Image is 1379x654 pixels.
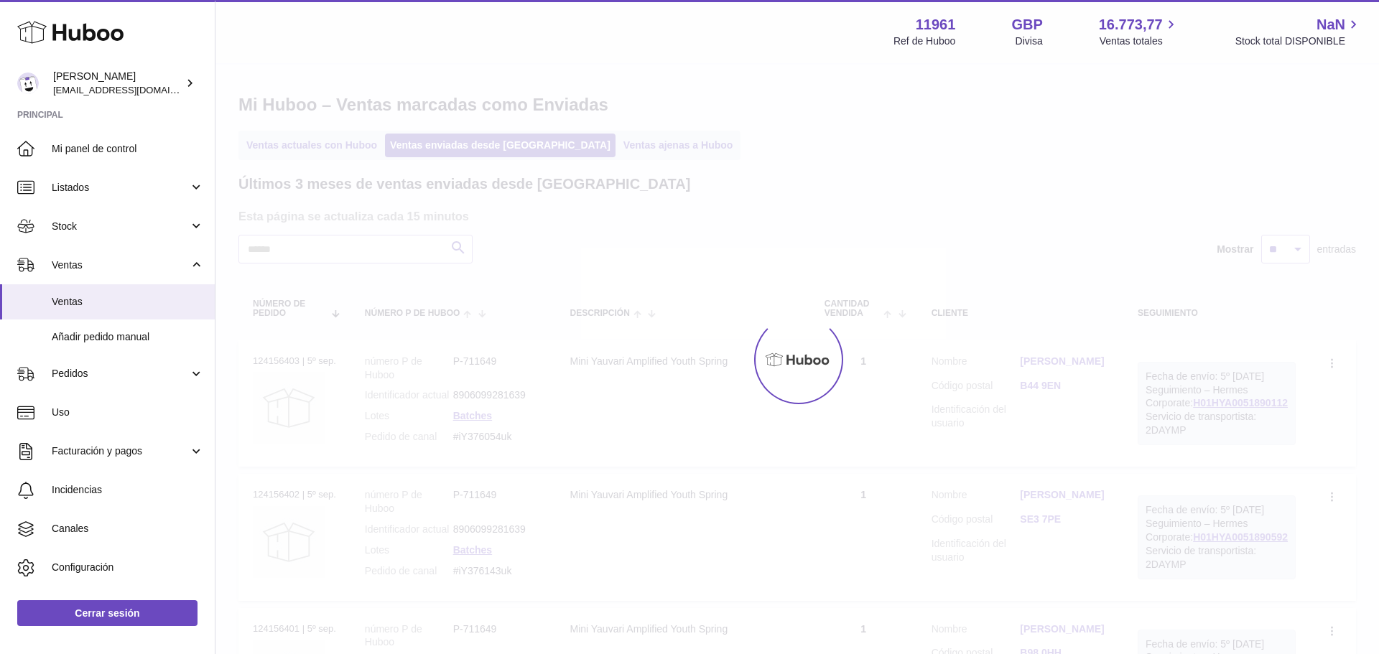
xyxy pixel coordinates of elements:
[52,258,189,272] span: Ventas
[52,483,204,497] span: Incidencias
[1099,15,1179,48] a: 16.773,77 Ventas totales
[916,15,956,34] strong: 11961
[52,220,189,233] span: Stock
[1235,34,1362,48] span: Stock total DISPONIBLE
[52,406,204,419] span: Uso
[17,600,198,626] a: Cerrar sesión
[17,73,39,94] img: internalAdmin-11961@internal.huboo.com
[1317,15,1345,34] span: NaN
[53,70,182,97] div: [PERSON_NAME]
[1011,15,1042,34] strong: GBP
[52,142,204,156] span: Mi panel de control
[52,181,189,195] span: Listados
[1016,34,1043,48] div: Divisa
[52,367,189,380] span: Pedidos
[52,295,204,309] span: Ventas
[52,444,189,458] span: Facturación y pagos
[1100,34,1179,48] span: Ventas totales
[893,34,955,48] div: Ref de Huboo
[52,561,204,574] span: Configuración
[52,522,204,536] span: Canales
[1099,15,1163,34] span: 16.773,77
[52,330,204,344] span: Añadir pedido manual
[1235,15,1362,48] a: NaN Stock total DISPONIBLE
[53,84,211,95] span: [EMAIL_ADDRESS][DOMAIN_NAME]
